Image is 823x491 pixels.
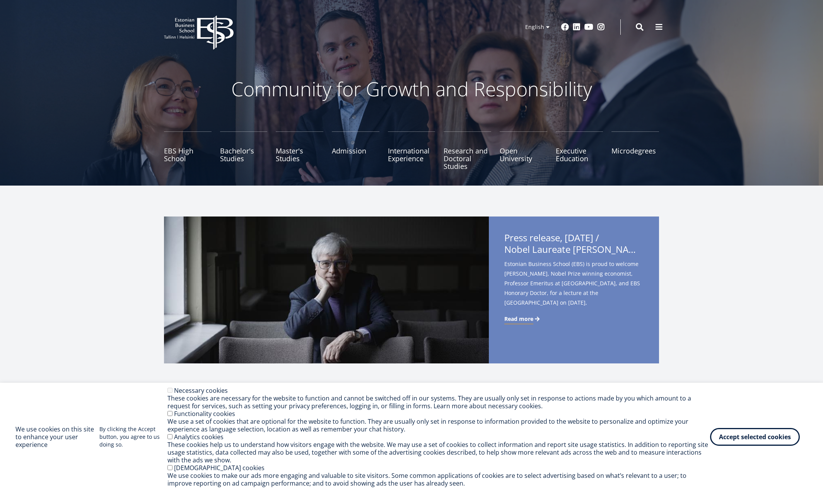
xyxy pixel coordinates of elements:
[504,315,541,323] a: Read more
[500,131,547,170] a: Open University
[597,23,605,31] a: Instagram
[332,131,379,170] a: Admission
[504,232,644,257] span: Press release, [DATE] /
[573,23,581,31] a: Linkedin
[388,131,435,170] a: International Experience
[164,379,624,398] h2: News
[167,394,710,410] div: These cookies are necessary for the website to function and cannot be switched off in our systems...
[174,464,265,472] label: [DEMOGRAPHIC_DATA] cookies
[584,23,593,31] a: Youtube
[611,131,659,170] a: Microdegrees
[15,425,99,448] h2: We use cookies on this site to enhance your user experience
[164,217,489,363] img: a
[164,131,212,170] a: EBS High School
[174,386,228,395] label: Necessary cookies
[167,441,710,464] div: These cookies help us to understand how visitors engage with the website. We may use a set of coo...
[444,131,491,170] a: Research and Doctoral Studies
[174,409,235,418] label: Functionality cookies
[167,472,710,487] div: We use cookies to make our ads more engaging and valuable to site visitors. Some common applicati...
[504,244,644,255] span: Nobel Laureate [PERSON_NAME] to Deliver Lecture at [GEOGRAPHIC_DATA]
[504,259,644,320] span: Estonian Business School (EBS) is proud to welcome [PERSON_NAME], Nobel Prize winning economist, ...
[710,428,800,446] button: Accept selected cookies
[276,131,323,170] a: Master's Studies
[220,131,268,170] a: Bachelor's Studies
[174,433,224,441] label: Analytics cookies
[167,418,710,433] div: We use a set of cookies that are optional for the website to function. They are usually only set ...
[99,425,167,448] p: By clicking the Accept button, you agree to us doing so.
[207,77,616,101] p: Community for Growth and Responsibility
[561,23,569,31] a: Facebook
[556,131,603,170] a: Executive Education
[504,315,533,323] span: Read more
